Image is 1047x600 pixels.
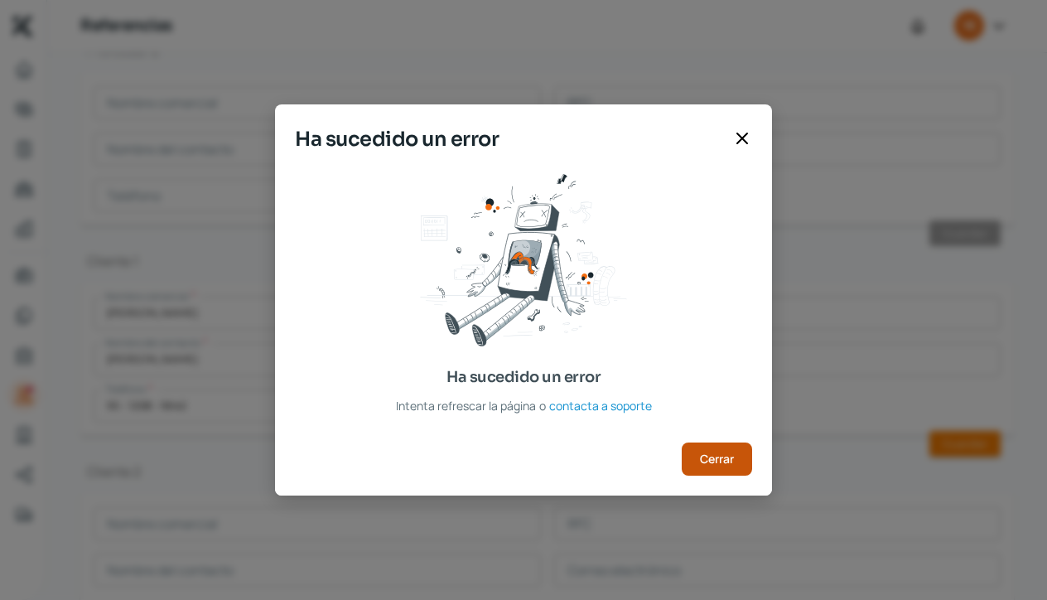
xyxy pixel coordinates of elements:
[446,366,601,389] span: Ha sucedido un error
[396,395,536,416] span: Intenta refrescar la página
[549,395,652,416] span: contacta a soporte
[700,453,734,465] span: Cerrar
[539,395,546,416] span: o
[295,124,726,154] span: Ha sucedido un error
[420,174,627,346] img: Ha sucedido un error
[682,443,752,476] button: Cerrar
